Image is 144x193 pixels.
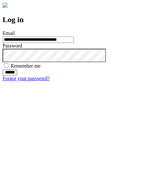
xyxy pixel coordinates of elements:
img: logo-4e3dc11c47720685a147b03b5a06dd966a58ff35d612b21f08c02c0306f2b779.png [3,3,8,8]
h2: Log in [3,15,141,24]
label: Email [3,30,15,36]
label: Remember me [11,63,41,69]
label: Password [3,43,22,48]
a: Forgot your password? [3,76,50,81]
